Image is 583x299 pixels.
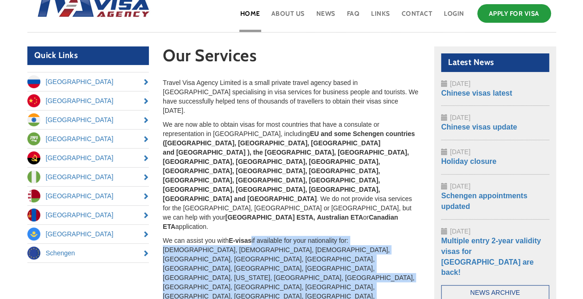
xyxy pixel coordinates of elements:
a: [GEOGRAPHIC_DATA] [27,168,149,186]
a: [GEOGRAPHIC_DATA] [27,110,149,129]
span: [DATE] [450,148,470,156]
a: Schengen [27,244,149,262]
a: [GEOGRAPHIC_DATA] [27,187,149,205]
span: [DATE] [450,182,470,190]
strong: ESTA, [296,214,315,221]
a: FAQ [346,2,361,32]
a: Login [443,2,465,32]
strong: [GEOGRAPHIC_DATA] [225,214,295,221]
a: [GEOGRAPHIC_DATA] [27,130,149,148]
a: Schengen appointments updated [441,192,527,210]
a: Chinese visas latest [441,89,512,97]
h1: Our Services [163,46,420,69]
strong: E-visas [229,237,251,244]
p: Travel Visa Agency Limited is a small private travel agency based in [GEOGRAPHIC_DATA] specialisi... [163,78,420,115]
a: [GEOGRAPHIC_DATA] [27,91,149,110]
a: Chinese visas update [441,123,517,131]
a: [GEOGRAPHIC_DATA] [27,149,149,167]
a: [GEOGRAPHIC_DATA] [27,225,149,243]
span: [DATE] [450,80,470,87]
a: [GEOGRAPHIC_DATA] [27,72,149,91]
h2: Latest News [441,53,549,72]
a: Multiple entry 2-year validity visas for [GEOGRAPHIC_DATA] are back! [441,237,541,277]
p: We are now able to obtain visas for most countries that have a consulate or representation in [GE... [163,120,420,231]
a: Holiday closure [441,157,496,165]
a: Links [370,2,391,32]
a: News [315,2,336,32]
a: About Us [270,2,306,32]
span: [DATE] [450,114,470,121]
strong: Australian ETA [317,214,363,221]
a: Apply for Visa [477,4,551,23]
a: Home [239,2,261,32]
a: Contact [401,2,434,32]
a: [GEOGRAPHIC_DATA] [27,206,149,224]
span: [DATE] [450,227,470,235]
